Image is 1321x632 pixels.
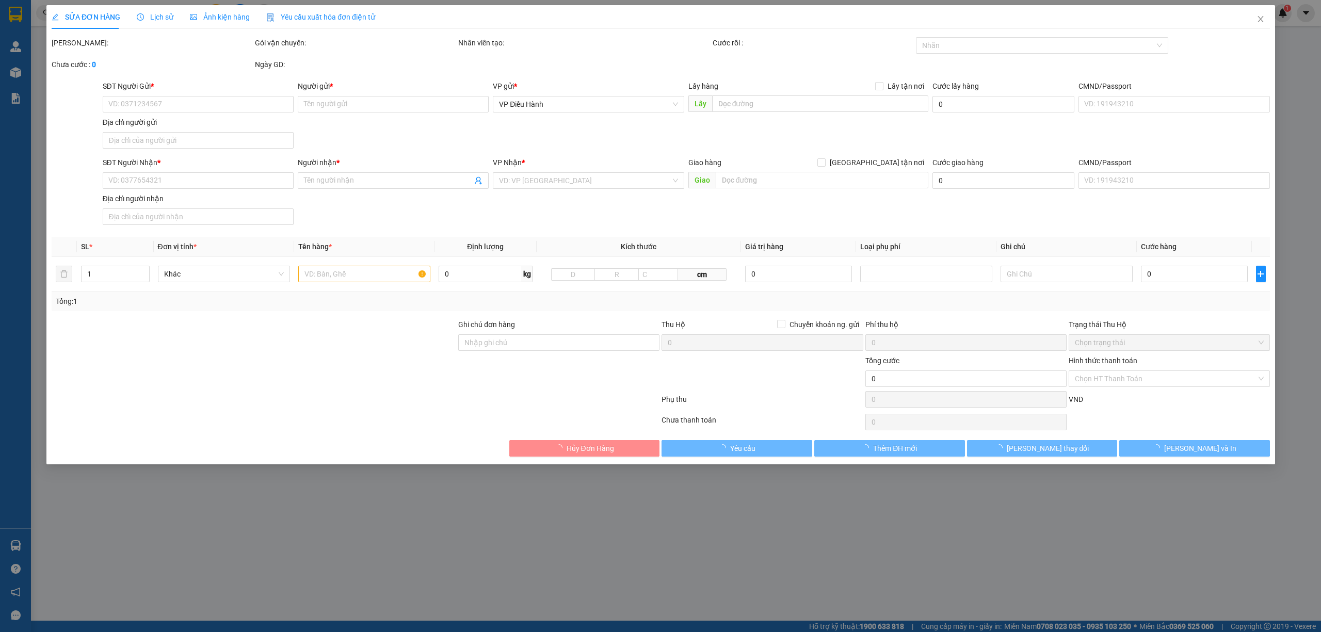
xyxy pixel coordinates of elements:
span: plus [1256,270,1265,278]
span: [GEOGRAPHIC_DATA] tận nơi [825,157,928,168]
span: edit [52,13,59,21]
span: loading [555,444,566,451]
input: Cước lấy hàng [932,96,1074,112]
span: loading [862,444,873,451]
div: Nhân viên tạo: [458,37,711,48]
div: Cước rồi : [713,37,914,48]
div: Địa chỉ người nhận [102,193,293,204]
input: Địa chỉ của người gửi [102,132,293,149]
span: clock-circle [137,13,144,21]
button: Hủy Đơn Hàng [509,440,659,457]
span: Chọn trạng thái [1074,335,1263,350]
span: VP Điều Hành [499,96,678,112]
div: Gói vận chuyển: [255,37,456,48]
span: loading [1153,444,1164,451]
button: [PERSON_NAME] và In [1119,440,1270,457]
span: Kích thước [621,242,656,251]
button: Close [1246,5,1275,34]
span: Thêm ĐH mới [873,443,917,454]
span: Hủy Đơn Hàng [566,443,614,454]
label: Hình thức thanh toán [1068,356,1137,365]
div: Chưa thanh toán [660,414,864,432]
div: [PERSON_NAME]: [52,37,253,48]
input: D [551,268,595,281]
th: Ghi chú [996,237,1136,257]
span: Tổng cước [865,356,899,365]
input: Dọc đường [712,95,928,112]
button: delete [56,266,72,282]
div: Phụ thu [660,394,864,412]
div: Phí thu hộ [865,319,1066,334]
input: R [594,268,638,281]
button: [PERSON_NAME] thay đổi [966,440,1117,457]
span: Giá trị hàng [745,242,783,251]
input: Ghi chú đơn hàng [458,334,659,351]
span: Lịch sử [137,13,173,21]
label: Cước giao hàng [932,158,983,167]
div: SĐT Người Gửi [102,80,293,92]
span: cm [678,268,726,281]
label: Cước lấy hàng [932,82,978,90]
span: loading [995,444,1006,451]
span: Định lượng [467,242,504,251]
button: Thêm ĐH mới [814,440,965,457]
span: Khác [164,266,283,282]
span: VND [1068,395,1083,403]
input: Cước giao hàng [932,172,1074,189]
span: Cước hàng [1140,242,1176,251]
input: Dọc đường [715,172,928,188]
span: Chuyển khoản ng. gửi [785,319,863,330]
span: SỬA ĐƠN HÀNG [52,13,120,21]
input: VD: Bàn, Ghế [298,266,430,282]
div: Ngày GD: [255,59,456,70]
label: Ghi chú đơn hàng [458,320,515,329]
span: Giao [688,172,715,188]
span: VP Nhận [493,158,522,167]
span: [PERSON_NAME] và In [1164,443,1236,454]
span: Giao hàng [688,158,721,167]
div: Trạng thái Thu Hộ [1068,319,1269,330]
span: [PERSON_NAME] thay đổi [1006,443,1089,454]
span: Lấy hàng [688,82,718,90]
div: VP gửi [493,80,684,92]
input: Địa chỉ của người nhận [102,208,293,225]
button: plus [1255,266,1265,282]
span: picture [190,13,197,21]
span: up [140,268,147,274]
span: Lấy tận nơi [883,80,928,92]
div: CMND/Passport [1078,157,1269,168]
input: C [638,268,678,281]
b: 0 [92,60,96,69]
div: Người nhận [298,157,489,168]
span: Tên hàng [298,242,331,251]
th: Loại phụ phí [856,237,996,257]
span: kg [522,266,533,282]
span: Lấy [688,95,712,112]
span: Thu Hộ [662,320,685,329]
button: Yêu cầu [662,440,812,457]
span: close [1256,15,1264,23]
span: Increase Value [137,266,149,274]
img: icon [266,13,275,22]
span: SL [81,242,89,251]
span: loading [718,444,730,451]
div: Địa chỉ người gửi [102,117,293,128]
input: Ghi Chú [1000,266,1132,282]
span: user-add [474,176,482,185]
div: CMND/Passport [1078,80,1269,92]
span: down [140,275,147,281]
span: Yêu cầu xuất hóa đơn điện tử [266,13,375,21]
span: Decrease Value [137,274,149,282]
span: Đơn vị tính [157,242,196,251]
div: Người gửi [298,80,489,92]
span: Yêu cầu [730,443,755,454]
div: Chưa cước : [52,59,253,70]
div: Tổng: 1 [56,296,509,307]
span: Ảnh kiện hàng [190,13,250,21]
div: SĐT Người Nhận [102,157,293,168]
